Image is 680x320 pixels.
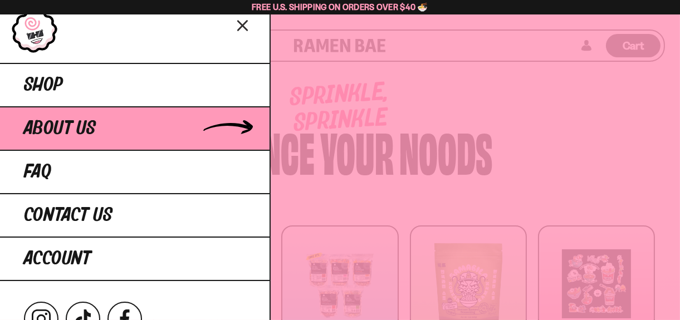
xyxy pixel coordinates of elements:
[24,249,91,269] span: Account
[252,2,428,12] span: Free U.S. Shipping on Orders over $40 🍜
[24,75,63,95] span: Shop
[24,119,96,139] span: About Us
[24,205,112,225] span: Contact Us
[24,162,51,182] span: FAQ
[233,15,253,35] button: Close menu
